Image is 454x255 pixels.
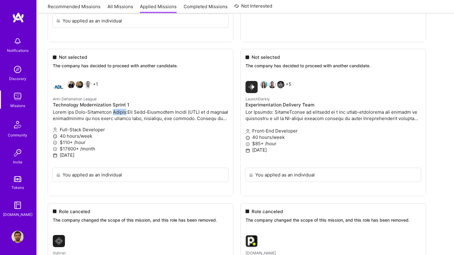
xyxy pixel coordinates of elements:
img: Community [10,117,25,132]
div: [DOMAIN_NAME] [3,211,32,218]
a: Completed Missions [184,3,228,13]
div: Discovery [9,75,26,82]
a: Recommended Missions [48,3,100,13]
div: Missions [10,102,25,109]
div: Community [8,132,27,138]
a: Not Interested [234,2,272,13]
a: All Missions [107,3,133,13]
img: tokens [14,176,21,182]
a: Applied Missions [140,3,177,13]
div: Notifications [7,47,29,54]
img: guide book [12,199,24,211]
img: Invite [12,147,24,159]
div: Tokens [12,184,24,191]
div: Invite [13,159,22,165]
img: discovery [12,63,24,75]
img: teamwork [12,90,24,102]
img: bell [12,35,24,47]
img: logo [12,12,24,23]
img: User Avatar [12,231,24,243]
a: User Avatar [10,231,25,243]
